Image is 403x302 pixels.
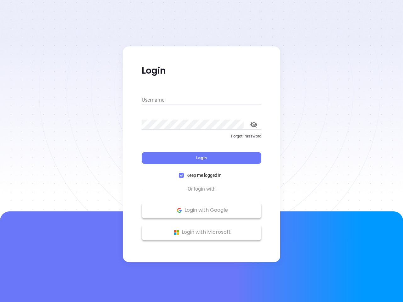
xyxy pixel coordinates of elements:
button: Login [142,152,261,164]
button: toggle password visibility [246,117,261,132]
p: Forgot Password [142,133,261,139]
button: Microsoft Logo Login with Microsoft [142,224,261,240]
img: Google Logo [175,206,183,214]
span: Or login with [184,185,219,193]
p: Login with Google [145,205,258,215]
img: Microsoft Logo [173,228,180,236]
span: Login [196,155,207,160]
button: Google Logo Login with Google [142,202,261,218]
p: Login with Microsoft [145,227,258,237]
span: Keep me logged in [184,172,224,179]
p: Login [142,65,261,76]
a: Forgot Password [142,133,261,144]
